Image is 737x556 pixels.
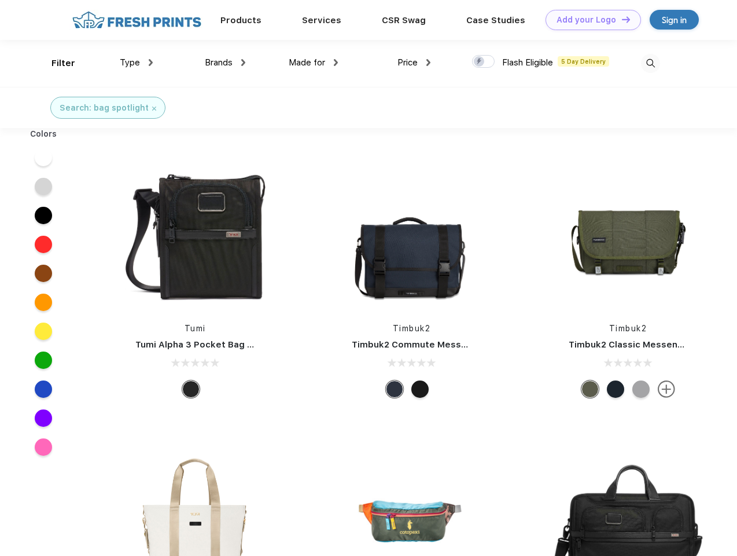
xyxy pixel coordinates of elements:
div: Eco Nautical [386,381,403,398]
img: DT [622,16,630,23]
img: fo%20logo%202.webp [69,10,205,30]
div: Eco Army [581,381,599,398]
a: Timbuk2 Commute Messenger Bag [352,339,507,350]
div: Sign in [662,13,687,27]
span: Brands [205,57,233,68]
img: func=resize&h=266 [118,157,272,311]
img: dropdown.png [149,59,153,66]
div: Search: bag spotlight [60,102,149,114]
div: Colors [21,128,66,140]
div: Add your Logo [557,15,616,25]
a: Sign in [650,10,699,30]
span: Made for [289,57,325,68]
a: Timbuk2 [609,324,647,333]
span: Price [397,57,418,68]
span: Flash Eligible [502,57,553,68]
div: Eco Rind Pop [632,381,650,398]
span: Type [120,57,140,68]
div: Black [182,381,200,398]
div: Eco Monsoon [607,381,624,398]
img: func=resize&h=266 [551,157,705,311]
img: dropdown.png [426,59,430,66]
img: more.svg [658,381,675,398]
span: 5 Day Delivery [558,56,609,67]
div: Eco Black [411,381,429,398]
a: Timbuk2 [393,324,431,333]
img: dropdown.png [334,59,338,66]
img: func=resize&h=266 [334,157,488,311]
img: dropdown.png [241,59,245,66]
a: Tumi [185,324,206,333]
div: Filter [51,57,75,70]
img: filter_cancel.svg [152,107,156,111]
img: desktop_search.svg [641,54,660,73]
a: Tumi Alpha 3 Pocket Bag Small [135,339,271,350]
a: Timbuk2 Classic Messenger Bag [569,339,712,350]
a: Products [220,15,261,25]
